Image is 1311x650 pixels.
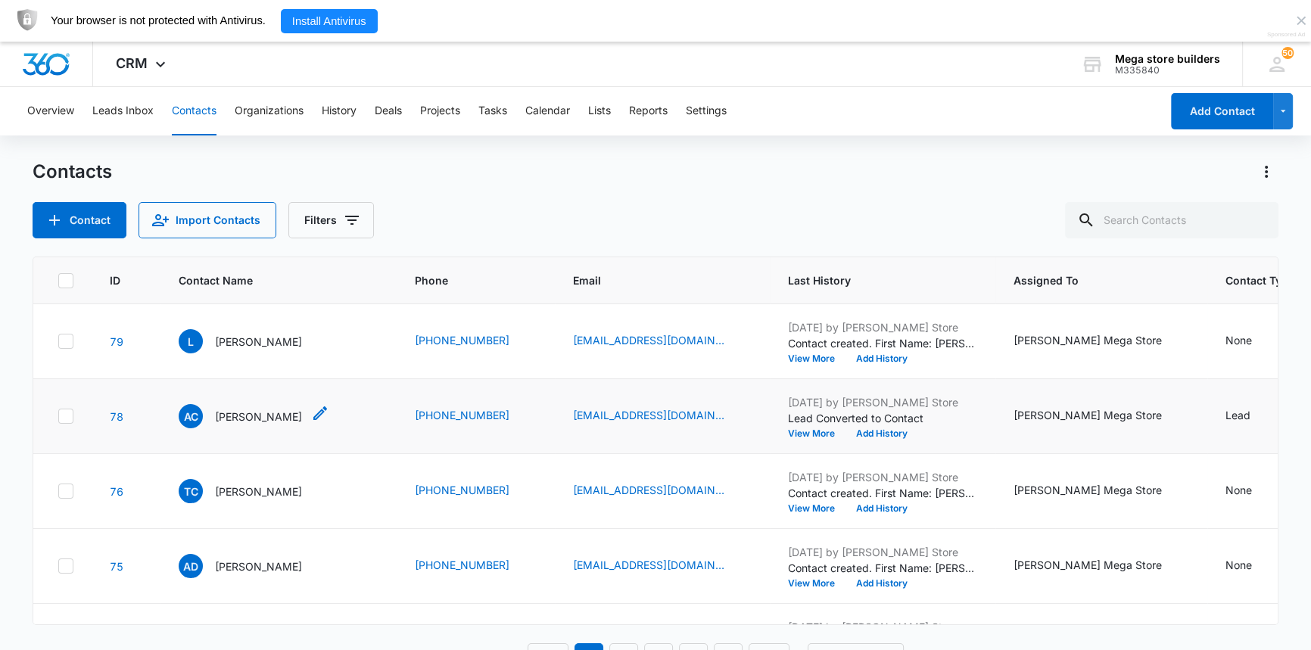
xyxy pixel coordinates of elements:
button: Organizations [235,87,304,135]
button: Deals [375,87,402,135]
p: Contact created. First Name: [PERSON_NAME] Last Name: [PERSON_NAME] Phone: [PHONE_NUMBER] Email: ... [788,560,977,576]
div: Contact Type - None - Select to Edit Field [1225,332,1279,350]
button: Leads Inbox [92,87,154,135]
a: [EMAIL_ADDRESS][DOMAIN_NAME] [573,407,724,423]
a: [EMAIL_ADDRESS][DOMAIN_NAME] [573,332,724,348]
button: Add Contact [33,202,126,238]
button: Import Contacts [139,202,276,238]
button: History [322,87,357,135]
div: None [1225,482,1252,498]
button: Settings [686,87,727,135]
div: Email - lamarcarter420@gmail.com - Select to Edit Field [573,332,752,350]
div: Phone - (858) 869-3010 - Select to Edit Field [415,407,537,425]
a: Navigate to contact details page for Asheya Dixon [110,560,123,573]
div: Contact Type - Lead - Select to Edit Field [1225,407,1278,425]
div: Contact Name - Tricia Carter - Select to Edit Field [179,479,329,503]
p: [DATE] by [PERSON_NAME] Store [788,394,977,410]
div: Email - missasheya@gmail.com - Select to Edit Field [573,557,752,575]
button: Add History [845,354,918,363]
span: AD [179,554,203,578]
div: Assigned To - John Mega Store - Select to Edit Field [1014,332,1189,350]
div: [PERSON_NAME] Mega Store [1014,482,1162,498]
button: View More [788,504,845,513]
div: Contact Type - None - Select to Edit Field [1225,557,1279,575]
span: Contact Name [179,272,357,288]
p: Contact created. First Name: [PERSON_NAME] Last Name: [PERSON_NAME] Phone: [PHONE_NUMBER] Email: ... [788,485,977,501]
div: Assigned To - John Mega Store - Select to Edit Field [1014,557,1189,575]
span: AC [179,404,203,428]
a: Navigate to contact details page for Tricia Carter [110,485,123,498]
div: CRM [93,42,192,86]
div: Phone - (678) 481-9328 - Select to Edit Field [415,557,537,575]
div: Contact Name - Andrew Chow - Select to Edit Field [179,404,329,428]
p: Lead Converted to Contact [788,410,977,426]
a: Navigate to contact details page for Lamar [110,335,123,348]
button: Filters [288,202,374,238]
button: Projects [420,87,460,135]
span: L [179,329,203,353]
a: [PHONE_NUMBER] [415,482,509,498]
span: Phone [415,272,515,288]
button: Reports [629,87,668,135]
button: Calendar [525,87,570,135]
button: View More [788,354,845,363]
a: [EMAIL_ADDRESS][DOMAIN_NAME] [573,557,724,573]
span: Last History [788,272,955,288]
button: Add Contact [1171,93,1273,129]
p: [PERSON_NAME] [215,558,302,574]
button: Add History [845,579,918,588]
input: Search Contacts [1065,202,1278,238]
button: View More [788,579,845,588]
button: View More [788,429,845,438]
div: Contact Name - Lamar - Select to Edit Field [179,329,329,353]
div: Lead [1225,407,1250,423]
p: [DATE] by [PERSON_NAME] Store [788,319,977,335]
button: Contacts [172,87,216,135]
p: [DATE] by [PERSON_NAME] Store [788,619,977,635]
div: [PERSON_NAME] Mega Store [1014,407,1162,423]
h1: Contacts [33,160,112,183]
button: Tasks [478,87,507,135]
button: Actions [1254,160,1278,184]
p: Contact created. First Name: [PERSON_NAME] Phone: [PHONE_NUMBER] Email: [EMAIL_ADDRESS][DOMAIN_NA... [788,335,977,351]
button: Add History [845,504,918,513]
a: [PHONE_NUMBER] [415,557,509,573]
a: Navigate to contact details page for Andrew Chow [110,410,123,423]
div: account name [1115,53,1220,65]
a: [EMAIL_ADDRESS][DOMAIN_NAME] [573,482,724,498]
p: [PERSON_NAME] [215,484,302,499]
p: [DATE] by [PERSON_NAME] Store [788,469,977,485]
div: Email - tfonweb@gamil.com - Select to Edit Field [573,482,752,500]
div: [PERSON_NAME] Mega Store [1014,332,1162,348]
a: [PHONE_NUMBER] [415,407,509,423]
span: Email [573,272,730,288]
div: Assigned To - John Mega Store - Select to Edit Field [1014,407,1189,425]
button: Overview [27,87,74,135]
div: Assigned To - John Mega Store - Select to Edit Field [1014,482,1189,500]
div: Phone - (614) 721-2288 - Select to Edit Field [415,332,537,350]
span: Contact Type [1225,272,1294,288]
div: None [1225,557,1252,573]
button: Add History [845,429,918,438]
div: notifications count [1281,47,1294,59]
span: CRM [116,55,148,71]
span: ID [110,272,120,288]
div: notifications count [1242,42,1311,86]
div: Contact Name - Asheya Dixon - Select to Edit Field [179,554,329,578]
div: account id [1115,65,1220,76]
div: Email - Andrewchow88@hotmail.com - Select to Edit Field [573,407,752,425]
button: Lists [588,87,611,135]
span: TC [179,479,203,503]
div: None [1225,332,1252,348]
span: Assigned To [1014,272,1167,288]
div: Phone - (832) 922-0485 - Select to Edit Field [415,482,537,500]
p: [PERSON_NAME] [215,409,302,425]
div: [PERSON_NAME] Mega Store [1014,557,1162,573]
a: [PHONE_NUMBER] [415,332,509,348]
span: 50 [1281,47,1294,59]
p: [PERSON_NAME] [215,334,302,350]
p: [DATE] by [PERSON_NAME] Store [788,544,977,560]
div: Contact Type - None - Select to Edit Field [1225,482,1279,500]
